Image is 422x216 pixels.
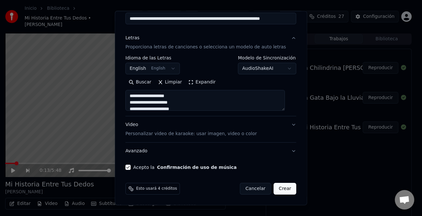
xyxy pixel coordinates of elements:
[185,77,219,87] button: Expandir
[136,186,177,191] span: Esto usará 4 créditos
[274,183,296,195] button: Crear
[125,116,296,142] button: VideoPersonalizar video de karaoke: usar imagen, video o color
[155,77,185,87] button: Limpiar
[125,56,296,116] div: LetrasProporciona letras de canciones o selecciona un modelo de auto letras
[125,44,286,50] p: Proporciona letras de canciones o selecciona un modelo de auto letras
[133,165,237,170] label: Acepto la
[125,35,139,41] div: Letras
[240,183,271,195] button: Cancelar
[125,56,180,60] label: Idioma de las Letras
[125,143,296,159] button: Avanzado
[125,30,296,56] button: LetrasProporciona letras de canciones o selecciona un modelo de auto letras
[238,56,297,60] label: Modelo de Sincronización
[125,77,155,87] button: Buscar
[157,165,237,170] button: Acepto la
[125,131,257,137] p: Personalizar video de karaoke: usar imagen, video o color
[125,121,257,137] div: Video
